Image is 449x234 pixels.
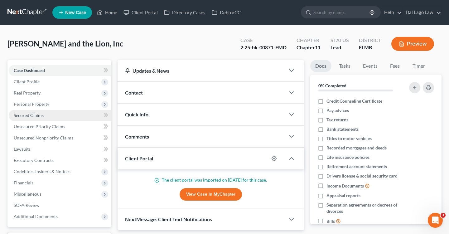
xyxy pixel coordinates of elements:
[14,135,73,140] span: Unsecured Nonpriority Claims
[14,68,45,73] span: Case Dashboard
[65,10,86,15] span: New Case
[326,163,387,170] span: Retirement account statements
[334,60,355,72] a: Tasks
[209,7,244,18] a: DebtorCC
[9,200,111,211] a: SOFA Review
[315,44,321,50] span: 11
[9,121,111,132] a: Unsecured Priority Claims
[391,37,434,51] button: Preview
[180,188,242,201] a: View Case in MyChapter
[240,44,287,51] div: 2:25-bk-00871-FMD
[125,134,149,139] span: Comments
[7,39,123,48] span: [PERSON_NAME] and the Lion, Inc
[326,126,359,132] span: Bank statements
[161,7,209,18] a: Directory Cases
[240,37,287,44] div: Case
[326,154,369,160] span: Life insurance policies
[326,183,364,189] span: Income Documents
[125,216,212,222] span: NextMessage: Client Text Notifications
[14,214,58,219] span: Additional Documents
[326,117,348,123] span: Tax returns
[441,213,446,218] span: 3
[326,173,398,179] span: Drivers license & social security card
[359,44,381,51] div: FLMB
[326,218,335,224] span: Bills
[14,191,41,197] span: Miscellaneous
[14,79,40,84] span: Client Profile
[125,111,148,117] span: Quick Info
[9,155,111,166] a: Executory Contracts
[9,132,111,144] a: Unsecured Nonpriority Claims
[14,124,65,129] span: Unsecured Priority Claims
[14,90,41,95] span: Real Property
[9,110,111,121] a: Secured Claims
[9,65,111,76] a: Case Dashboard
[358,60,383,72] a: Events
[381,7,402,18] a: Help
[14,202,40,208] span: SOFA Review
[14,146,31,152] span: Lawsuits
[14,113,44,118] span: Secured Claims
[326,98,382,104] span: Credit Counseling Certificate
[125,177,297,183] p: The client portal was imported on [DATE] for this case.
[310,60,331,72] a: Docs
[14,169,70,174] span: Codebtors Insiders & Notices
[331,37,349,44] div: Status
[120,7,161,18] a: Client Portal
[297,44,321,51] div: Chapter
[125,155,153,161] span: Client Portal
[125,67,278,74] div: Updates & News
[9,144,111,155] a: Lawsuits
[326,107,349,114] span: Pay advices
[14,180,33,185] span: Financials
[385,60,405,72] a: Fees
[297,37,321,44] div: Chapter
[326,135,372,142] span: Titles to motor vehicles
[326,193,360,199] span: Appraisal reports
[94,7,120,18] a: Home
[359,37,381,44] div: District
[14,101,49,107] span: Personal Property
[428,213,443,228] iframe: Intercom live chat
[326,145,387,151] span: Recorded mortgages and deeds
[403,7,441,18] a: Dal Lago Law
[313,7,370,18] input: Search by name...
[331,44,349,51] div: Lead
[14,158,54,163] span: Executory Contracts
[326,202,403,214] span: Separation agreements or decrees of divorces
[408,60,430,72] a: Timer
[125,90,143,95] span: Contact
[318,83,346,88] strong: 0% Completed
